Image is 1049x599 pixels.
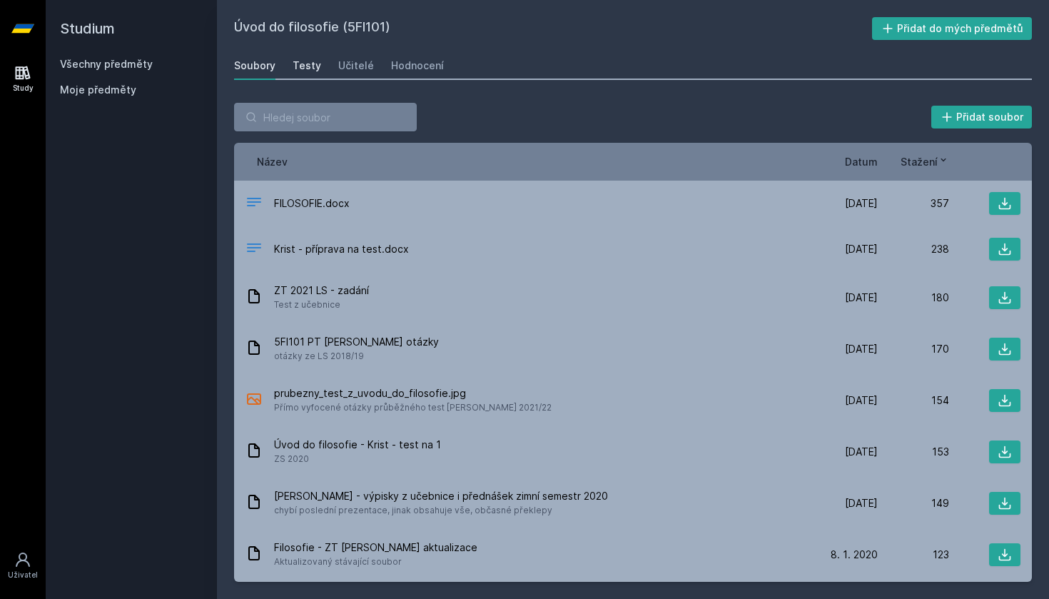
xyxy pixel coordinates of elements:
[245,391,263,411] div: JPEG
[845,196,878,211] span: [DATE]
[831,548,878,562] span: 8. 1. 2020
[901,154,949,169] button: Stažení
[845,342,878,356] span: [DATE]
[878,342,949,356] div: 170
[274,438,441,452] span: Úvod do filosofie - Krist - test na 1
[878,445,949,459] div: 153
[274,401,552,415] span: Přímo vyfocené otázky průběžného test [PERSON_NAME] 2021/22
[878,291,949,305] div: 180
[274,540,477,555] span: Filosofie - ZT [PERSON_NAME] aktualizace
[391,51,444,80] a: Hodnocení
[245,239,263,260] div: DOCX
[60,58,153,70] a: Všechny předměty
[845,445,878,459] span: [DATE]
[274,489,608,503] span: [PERSON_NAME] - výpisky z učebnice i přednášek zimní semestr 2020
[338,59,374,73] div: Učitelé
[878,393,949,408] div: 154
[274,196,350,211] span: FILOSOFIE.docx
[274,349,439,363] span: otázky ze LS 2018/19
[293,59,321,73] div: Testy
[245,193,263,214] div: DOCX
[845,242,878,256] span: [DATE]
[274,335,439,349] span: 5FI101 PT [PERSON_NAME] otázky
[3,57,43,101] a: Study
[274,283,369,298] span: ZT 2021 LS - zadání
[274,386,552,401] span: prubezny_test_z_uvodu_do_filosofie.jpg
[274,503,608,518] span: chybí poslední prezentace, jinak obsahuje vše, občasné překlepy
[3,544,43,588] a: Uživatel
[274,242,409,256] span: Krist - příprava na test.docx
[274,298,369,312] span: Test z učebnice
[931,106,1033,129] button: Přidat soubor
[8,570,38,580] div: Uživatel
[878,196,949,211] div: 357
[878,242,949,256] div: 238
[901,154,938,169] span: Stažení
[257,154,288,169] button: Název
[13,83,34,94] div: Study
[234,17,872,40] h2: Úvod do filosofie (5FI101)
[845,291,878,305] span: [DATE]
[878,548,949,562] div: 123
[391,59,444,73] div: Hodnocení
[274,555,477,569] span: Aktualizovaný stávající soubor
[274,452,441,466] span: ZS 2020
[338,51,374,80] a: Učitelé
[60,83,136,97] span: Moje předměty
[878,496,949,510] div: 149
[234,51,275,80] a: Soubory
[845,154,878,169] button: Datum
[234,103,417,131] input: Hledej soubor
[845,393,878,408] span: [DATE]
[845,496,878,510] span: [DATE]
[293,51,321,80] a: Testy
[234,59,275,73] div: Soubory
[872,17,1033,40] button: Přidat do mých předmětů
